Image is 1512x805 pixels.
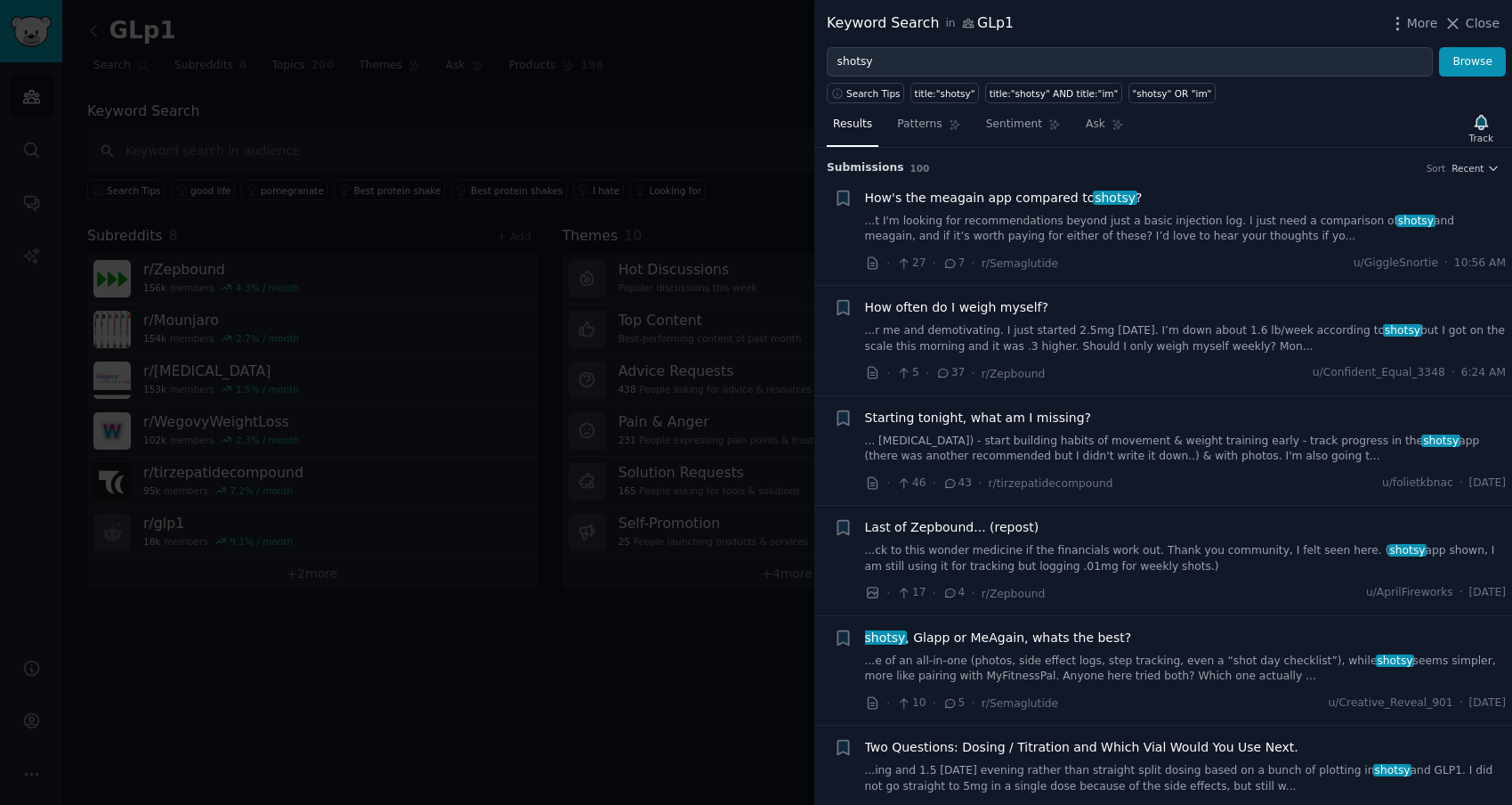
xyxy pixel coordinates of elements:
[865,434,1507,465] a: ... [MEDICAL_DATA]) - start building habits of movement & weight training early - track progress ...
[1469,132,1493,144] div: Track
[1451,162,1500,175] button: Recent
[886,584,890,603] span: ·
[1388,544,1427,557] span: shotsy
[986,117,1042,133] span: Sentiment
[865,543,1507,574] a: ...ck to this wonder medicine if the financials work out. Thank you community, I felt seen here. ...
[942,256,965,272] span: 7
[926,364,929,383] span: ·
[1439,47,1506,77] button: Browse
[886,474,890,492] span: ·
[865,189,1143,207] span: How's the meagain app compared to ?
[980,110,1067,147] a: Sentiment
[1313,365,1445,381] span: u/Confident_Equal_3348
[942,476,972,492] span: 43
[865,409,1092,427] a: Starting tonight, what am I missing?
[990,87,1119,100] div: title:"shotsy" AND title:"im"
[865,763,1507,794] a: ...ing and 1.5 [DATE] evening rather than straight split dosing based on a bunch of plotting insh...
[971,694,974,712] span: ·
[1407,14,1438,33] span: More
[865,629,1132,647] a: shotsy, Glapp or MeAgain, whats the best?
[865,738,1298,757] a: Two Questions: Dosing / Titration and Which Vial Would You Use Next.
[886,254,890,272] span: ·
[1376,655,1415,667] span: shotsy
[886,364,890,383] span: ·
[942,585,965,601] span: 4
[933,254,936,272] span: ·
[1383,324,1422,337] span: shotsy
[1459,476,1463,492] span: ·
[865,518,1039,537] a: Last of Zepbound... (repost)
[1421,435,1460,447] span: shotsy
[933,474,936,492] span: ·
[971,254,974,272] span: ·
[1463,110,1500,147] button: Track
[1469,695,1506,711] span: [DATE]
[1132,87,1211,100] div: "shotsy" OR "im"
[865,298,1048,317] a: How often do I weigh myself?
[945,16,955,32] span: in
[1128,83,1216,103] a: "shotsy" OR "im"
[1451,162,1484,175] span: Recent
[897,117,942,133] span: Patterns
[910,163,930,174] span: 100
[942,695,965,711] span: 5
[896,585,926,601] span: 17
[1454,256,1506,272] span: 10:56 AM
[1086,117,1105,133] span: Ask
[1373,764,1412,777] span: shotsy
[982,368,1045,380] span: r/Zepbound
[933,584,936,603] span: ·
[989,477,1113,490] span: r/tirzepatidecompound
[1329,695,1453,711] span: u/Creative_Reveal_901
[896,695,926,711] span: 10
[827,160,904,176] span: Submission s
[833,117,872,133] span: Results
[978,474,982,492] span: ·
[896,365,918,381] span: 5
[915,87,975,100] div: title:"shotsy"
[1382,476,1453,492] span: u/folietkbnac
[1354,256,1438,272] span: u/GiggleSnortie
[865,629,1132,647] span: , Glapp or MeAgain, whats the best?
[846,87,901,100] span: Search Tips
[1459,695,1463,711] span: ·
[827,12,1014,35] div: Keyword Search GLp1
[865,323,1507,354] a: ...r me and demotivating. I just started 2.5mg [DATE]. I’m down about 1.6 lb/week according tosho...
[1461,365,1506,381] span: 6:24 AM
[910,83,979,103] a: title:"shotsy"
[891,110,966,147] a: Patterns
[865,189,1143,207] a: How's the meagain app compared toshotsy?
[985,83,1122,103] a: title:"shotsy" AND title:"im"
[933,694,936,712] span: ·
[982,588,1045,600] span: r/Zepbound
[982,697,1058,710] span: r/Semaglutide
[1469,585,1506,601] span: [DATE]
[896,476,926,492] span: 46
[886,694,890,712] span: ·
[1466,14,1500,33] span: Close
[827,47,1433,77] input: Try a keyword related to your business
[1444,256,1448,272] span: ·
[863,630,907,645] span: shotsy
[971,364,974,383] span: ·
[896,256,926,272] span: 27
[1459,585,1463,601] span: ·
[865,654,1507,685] a: ...e of an all-in-one (photos, side effect logs, step tracking, even a “shot day checklist”), whi...
[1469,476,1506,492] span: [DATE]
[1396,215,1435,227] span: shotsy
[1443,14,1500,33] button: Close
[1427,162,1446,175] div: Sort
[1451,365,1455,381] span: ·
[827,110,878,147] a: Results
[1079,110,1130,147] a: Ask
[1366,585,1453,601] span: u/AprilFireworks
[865,214,1507,245] a: ...t I'm looking for recommendations beyond just a basic injection log. I just need a comparison ...
[1093,191,1136,205] span: shotsy
[971,584,974,603] span: ·
[1388,14,1438,33] button: More
[982,257,1058,270] span: r/Semaglutide
[827,83,904,103] button: Search Tips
